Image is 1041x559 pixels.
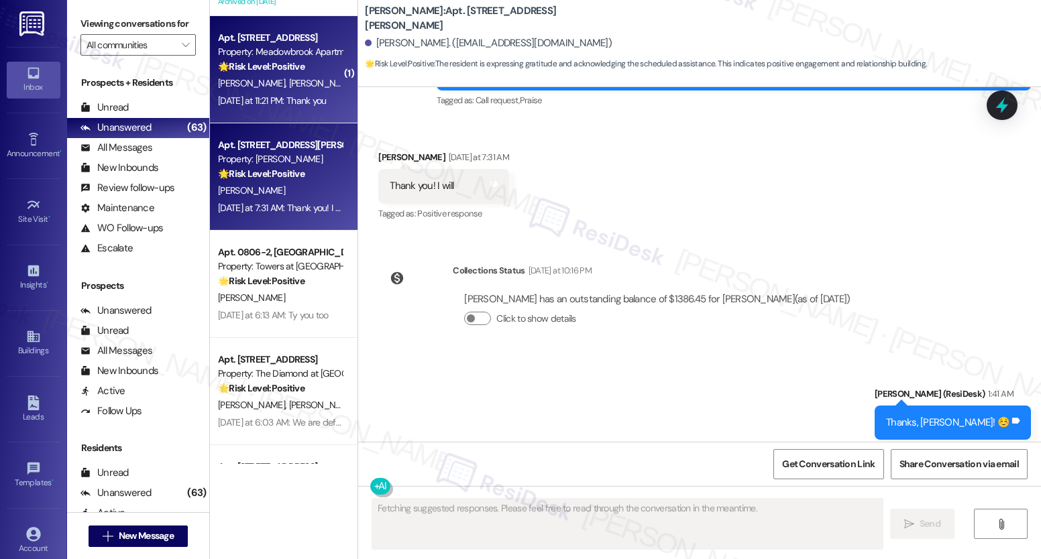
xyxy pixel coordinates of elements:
[7,194,60,230] a: Site Visit •
[7,259,60,296] a: Insights •
[218,152,342,166] div: Property: [PERSON_NAME]
[119,529,174,543] span: New Message
[996,519,1006,530] i: 
[218,77,289,89] span: [PERSON_NAME]
[80,161,158,175] div: New Inbounds
[886,416,1009,430] div: Thanks, [PERSON_NAME]! ☺️
[920,517,940,531] span: Send
[365,36,612,50] div: [PERSON_NAME]. ([EMAIL_ADDRESS][DOMAIN_NAME])
[103,531,113,542] i: 
[80,101,129,115] div: Unread
[67,441,209,455] div: Residents
[7,391,60,428] a: Leads
[891,449,1028,479] button: Share Conversation via email
[80,404,142,418] div: Follow Ups
[7,457,60,493] a: Templates •
[218,309,329,321] div: [DATE] at 6:13 AM: Ty you too
[875,440,1031,459] div: Tagged as:
[80,486,152,500] div: Unanswered
[218,31,342,45] div: Apt. [STREET_ADDRESS]
[80,344,152,358] div: All Messages
[390,179,453,193] div: Thank you! I will
[80,506,125,520] div: Active
[80,364,158,378] div: New Inbounds
[218,353,342,367] div: Apt. [STREET_ADDRESS]
[46,278,48,288] span: •
[875,387,1031,406] div: [PERSON_NAME] (ResiDesk)
[365,58,434,69] strong: 🌟 Risk Level: Positive
[904,519,914,530] i: 
[7,62,60,98] a: Inbox
[218,60,305,72] strong: 🌟 Risk Level: Positive
[80,181,174,195] div: Review follow-ups
[289,399,356,411] span: [PERSON_NAME]
[985,387,1013,401] div: 1:41 AM
[378,204,509,223] div: Tagged as:
[218,138,342,152] div: Apt. [STREET_ADDRESS][PERSON_NAME]
[365,4,633,33] b: [PERSON_NAME]: Apt. [STREET_ADDRESS][PERSON_NAME]
[184,483,209,503] div: (63)
[7,523,60,559] a: Account
[372,499,883,549] textarea: Fetching suggested responses. Please feel free to read through the conversation in the meantime.
[365,57,926,71] span: : The resident is expressing gratitude and acknowledging the scheduled assistance. This indicates...
[80,304,152,318] div: Unanswered
[67,76,209,90] div: Prospects + Residents
[218,168,305,180] strong: 🌟 Risk Level: Positive
[218,292,285,304] span: [PERSON_NAME]
[80,221,163,235] div: WO Follow-ups
[60,147,62,156] span: •
[218,382,305,394] strong: 🌟 Risk Level: Positive
[496,312,576,326] label: Click to show details
[525,263,592,277] div: [DATE] at 10:16 PM
[218,399,289,411] span: [PERSON_NAME]
[218,259,342,273] div: Property: Towers at [GEOGRAPHIC_DATA]
[80,241,133,255] div: Escalate
[218,245,342,259] div: Apt. 0806-2, [GEOGRAPHIC_DATA]
[80,121,152,135] div: Unanswered
[464,292,850,306] div: [PERSON_NAME] has an outstanding balance of $1386.45 for [PERSON_NAME] (as of [DATE])
[218,202,347,214] div: [DATE] at 7:31 AM: Thank you! I will
[890,509,955,539] button: Send
[80,13,196,34] label: Viewing conversations for
[48,212,50,222] span: •
[218,367,342,381] div: Property: The Diamond at [GEOGRAPHIC_DATA]
[19,11,47,36] img: ResiDesk Logo
[87,34,174,56] input: All communities
[378,150,509,169] div: [PERSON_NAME]
[80,141,152,155] div: All Messages
[218,460,342,474] div: Apt. [STREET_ADDRESS]
[773,449,883,479] button: Get Conversation Link
[218,275,305,287] strong: 🌟 Risk Level: Positive
[445,150,509,164] div: [DATE] at 7:31 AM
[453,263,525,277] div: Collections Status
[520,95,542,106] span: Praise
[289,77,356,89] span: [PERSON_NAME]
[782,457,875,471] span: Get Conversation Link
[80,324,129,338] div: Unread
[7,325,60,361] a: Buildings
[182,40,189,50] i: 
[80,466,129,480] div: Unread
[218,45,342,59] div: Property: Meadowbrook Apartments
[80,201,154,215] div: Maintenance
[89,525,188,547] button: New Message
[218,184,285,196] span: [PERSON_NAME]
[417,208,482,219] span: Positive response
[437,90,1031,110] div: Tagged as:
[184,117,209,138] div: (63)
[899,457,1019,471] span: Share Conversation via email
[218,95,327,107] div: [DATE] at 11:21 PM: Thank you
[476,95,520,106] span: Call request ,
[80,384,125,398] div: Active
[218,416,1008,428] div: [DATE] at 6:03 AM: We are definitely interested, and looking forward to seeing the options. I kno...
[67,279,209,293] div: Prospects
[52,476,54,485] span: •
